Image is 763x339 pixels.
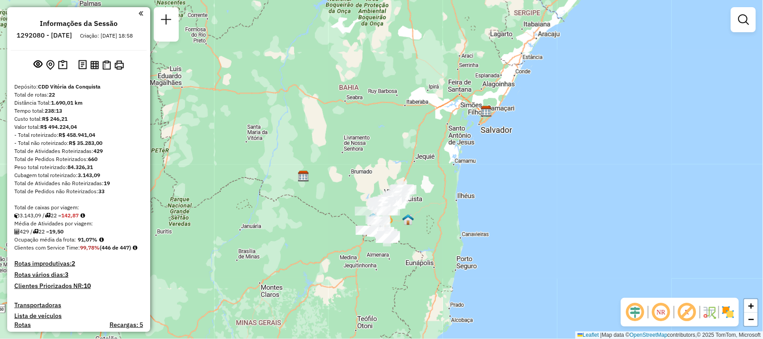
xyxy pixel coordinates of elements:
[402,214,414,225] img: PA - Itapetinga
[56,58,69,72] button: Painel de Sugestão
[14,187,143,195] div: Total de Pedidos não Roteirizados:
[367,212,379,224] img: PA Simulação Veredinha
[371,199,394,208] div: Atividade não roteirizada - REGINALDO PONTES DE
[14,91,143,99] div: Total de rotas:
[373,197,395,206] div: Atividade não roteirizada - RAONE SILVA FERNANDE
[374,202,396,211] div: Atividade não roteirizada - EUCLAYR PEREIRA
[14,155,143,163] div: Total de Pedidos Roteirizados:
[14,123,143,131] div: Valor total:
[600,332,602,338] span: |
[14,220,143,228] div: Média de Atividades por viagem:
[113,59,126,72] button: Imprimir Rotas
[65,271,68,279] strong: 3
[17,31,72,39] h6: 1292080 - [DATE]
[374,200,396,209] div: Atividade não roteirizada - VIVIANE RODRIGUES M
[375,199,397,208] div: Atividade não roteirizada - SUPERMERCADO PETYBOM
[744,299,758,313] a: Zoom in
[78,236,97,243] strong: 91,07%
[14,107,143,115] div: Tempo total:
[748,300,754,311] span: +
[14,171,143,179] div: Cubagem total roteirizado:
[89,59,101,71] button: Visualizar relatório de Roteirização
[133,245,137,250] em: Rotas cross docking consideradas
[14,228,143,236] div: 429 / 22 =
[14,244,80,251] span: Clientes com Service Time:
[702,305,717,319] img: Fluxo de ruas
[49,228,63,235] strong: 19,50
[72,259,75,267] strong: 2
[372,199,394,208] div: Atividade não roteirizada - MINI MERCADO DUTRA
[33,229,38,234] i: Total de rotas
[14,203,143,212] div: Total de caixas por viagem:
[578,332,599,338] a: Leaflet
[88,156,97,162] strong: 660
[14,147,143,155] div: Total de Atividades Roteirizadas:
[14,115,143,123] div: Custo total:
[44,58,56,72] button: Centralizar mapa no depósito ou ponto de apoio
[387,191,409,200] div: Atividade não roteirizada - LUCAS SILVA LOPES
[721,305,735,319] img: Exibir/Ocultar setores
[373,197,395,206] div: Atividade não roteirizada - DIORIPEDES P. DIAS
[32,58,44,72] button: Exibir sessão original
[139,8,143,18] a: Clique aqui para minimizar o painel
[355,207,377,216] div: Atividade não roteirizada - DEGA
[40,123,77,130] strong: R$ 494.224,04
[481,106,492,117] img: CDD Camaçari
[110,321,143,329] h4: Recargas: 5
[14,321,31,329] a: Rotas
[104,180,110,186] strong: 19
[748,314,754,325] span: −
[371,200,393,209] div: Atividade não roteirizada - SUPERMERCADO SAO JOAO LTDA
[98,188,105,195] strong: 33
[14,236,76,243] span: Ocupação média da frota:
[40,19,118,28] h4: Informações da Sessão
[650,301,672,323] span: Ocultar NR
[14,312,143,320] h4: Lista de veículos
[93,148,103,154] strong: 429
[59,131,95,138] strong: R$ 458.941,04
[298,170,309,182] img: CDD Guanambi
[14,213,20,218] i: Cubagem total roteirizado
[14,139,143,147] div: - Total não roteirizado:
[101,59,113,72] button: Visualizar Romaneio
[744,313,758,326] a: Zoom out
[14,229,20,234] i: Total de Atividades
[630,332,668,338] a: OpenStreetMap
[157,11,175,31] a: Nova sessão e pesquisa
[374,197,396,206] div: Atividade não roteirizada - DELMAR ROCHA SANTOS
[45,213,51,218] i: Total de rotas
[76,58,89,72] button: Logs desbloquear sessão
[45,107,62,114] strong: 238:13
[51,99,83,106] strong: 1.690,01 km
[100,244,131,251] strong: (446 de 447)
[14,282,143,290] h4: Clientes Priorizados NR:
[676,301,698,323] span: Exibir rótulo
[377,199,399,208] div: Atividade não roteirizada - JOSE PAULO ORRICO DU
[356,226,378,235] div: Atividade não roteirizada - MERC BATISTA
[14,271,143,279] h4: Rotas vários dias:
[49,91,55,98] strong: 22
[371,199,394,208] div: Atividade não roteirizada - JANIZIA FAGUNDES DA
[374,197,396,206] div: Atividade não roteirizada - WILLIAM BARRETO DE O
[624,301,646,323] span: Ocultar deslocamento
[67,164,93,170] strong: 84.326,31
[99,237,104,242] em: Média calculada utilizando a maior ocupação (%Peso ou %Cubagem) de cada rota da sessão. Rotas cro...
[14,83,143,91] div: Depósito:
[14,260,143,267] h4: Rotas improdutivas:
[14,99,143,107] div: Distância Total:
[78,172,100,178] strong: 3.143,09
[14,163,143,171] div: Peso total roteirizado:
[379,196,402,205] div: Atividade não roteirizada - DISTRIBUIDORA SANTAN
[61,212,79,219] strong: 142,87
[396,183,408,195] img: PA - Poções
[69,140,102,146] strong: R$ 35.283,00
[14,212,143,220] div: 3.143,09 / 22 =
[14,131,143,139] div: - Total roteirizado:
[76,32,136,40] div: Criação: [DATE] 18:58
[84,282,91,290] strong: 10
[80,244,100,251] strong: 99,78%
[14,179,143,187] div: Total de Atividades não Roteirizadas:
[575,331,763,339] div: Map data © contributors,© 2025 TomTom, Microsoft
[42,115,67,122] strong: R$ 246,21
